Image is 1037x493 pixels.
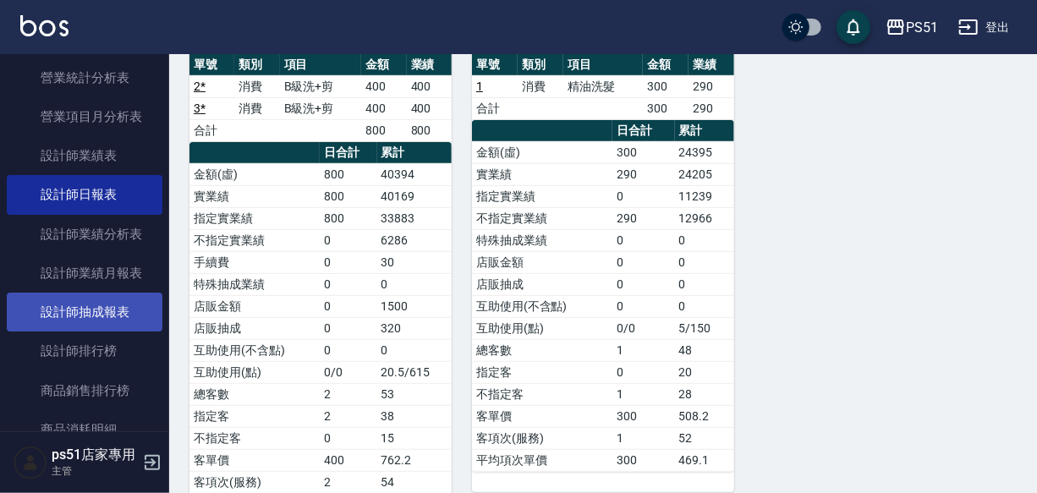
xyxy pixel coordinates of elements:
td: 0 [675,251,734,273]
td: 20.5/615 [377,361,452,383]
td: 實業績 [189,185,320,207]
td: 指定客 [472,361,612,383]
td: 2 [320,471,377,493]
td: 54 [377,471,452,493]
td: 400 [320,449,377,471]
table: a dense table [472,54,734,120]
td: 800 [407,119,452,141]
td: 互助使用(點) [189,361,320,383]
td: 消費 [234,75,279,97]
td: 0 [320,317,377,339]
td: 0 [612,251,674,273]
td: 30 [377,251,452,273]
td: 金額(虛) [472,141,612,163]
td: 0 [612,273,674,295]
td: 金額(虛) [189,163,320,185]
td: 290 [612,163,674,185]
td: 店販抽成 [472,273,612,295]
th: 類別 [234,54,279,76]
td: 0 [675,229,734,251]
td: 指定實業績 [189,207,320,229]
td: 290 [689,97,734,119]
td: 290 [689,75,734,97]
td: 12966 [675,207,734,229]
td: 客項次(服務) [472,427,612,449]
td: 24395 [675,141,734,163]
th: 日合計 [612,120,674,142]
table: a dense table [472,120,734,472]
th: 項目 [563,54,643,76]
td: 5/150 [675,317,734,339]
th: 金額 [643,54,689,76]
td: 1 [612,383,674,405]
td: 300 [612,449,674,471]
td: 400 [361,97,406,119]
td: 0 [320,339,377,361]
td: 48 [675,339,734,361]
a: 商品銷售排行榜 [7,371,162,410]
td: 0/0 [612,317,674,339]
a: 營業項目月分析表 [7,97,162,136]
a: 設計師排行榜 [7,331,162,370]
td: 400 [361,75,406,97]
td: 1 [612,427,674,449]
td: 38 [377,405,452,427]
td: 300 [612,141,674,163]
th: 類別 [518,54,563,76]
a: 商品消耗明細 [7,410,162,449]
td: 300 [612,405,674,427]
td: 2 [320,405,377,427]
td: 合計 [472,97,518,119]
img: Logo [20,15,69,36]
td: 52 [675,427,734,449]
th: 累計 [675,120,734,142]
td: 300 [643,97,689,119]
td: 320 [377,317,452,339]
td: 40394 [377,163,452,185]
td: 24205 [675,163,734,185]
th: 單號 [189,54,234,76]
th: 累計 [377,142,452,164]
button: PS51 [879,10,945,45]
a: 1 [476,79,483,93]
th: 單號 [472,54,518,76]
td: 0 [675,273,734,295]
td: 33883 [377,207,452,229]
td: 合計 [189,119,234,141]
td: 1 [612,339,674,361]
td: 0 [320,229,377,251]
td: 800 [320,207,377,229]
button: 登出 [952,12,1017,43]
td: 15 [377,427,452,449]
td: 客單價 [472,405,612,427]
td: 消費 [518,75,563,97]
th: 業績 [407,54,452,76]
td: 0 [377,339,452,361]
td: 800 [320,163,377,185]
a: 設計師業績分析表 [7,215,162,254]
td: 0 [612,185,674,207]
div: PS51 [906,17,938,38]
td: 店販金額 [472,251,612,273]
td: 290 [612,207,674,229]
td: 400 [407,75,452,97]
td: 互助使用(點) [472,317,612,339]
td: 實業績 [472,163,612,185]
table: a dense table [189,54,452,142]
td: 指定實業績 [472,185,612,207]
th: 金額 [361,54,406,76]
td: 精油洗髮 [563,75,643,97]
td: 0 [320,251,377,273]
h5: ps51店家專用 [52,446,138,463]
td: 0 [612,361,674,383]
td: B級洗+剪 [280,97,362,119]
td: 總客數 [472,339,612,361]
td: 0 [320,295,377,317]
td: 平均項次單價 [472,449,612,471]
p: 主管 [52,463,138,479]
td: 6286 [377,229,452,251]
th: 項目 [280,54,362,76]
td: 不指定客 [189,427,320,449]
a: 設計師業績表 [7,136,162,175]
td: 0 [612,295,674,317]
